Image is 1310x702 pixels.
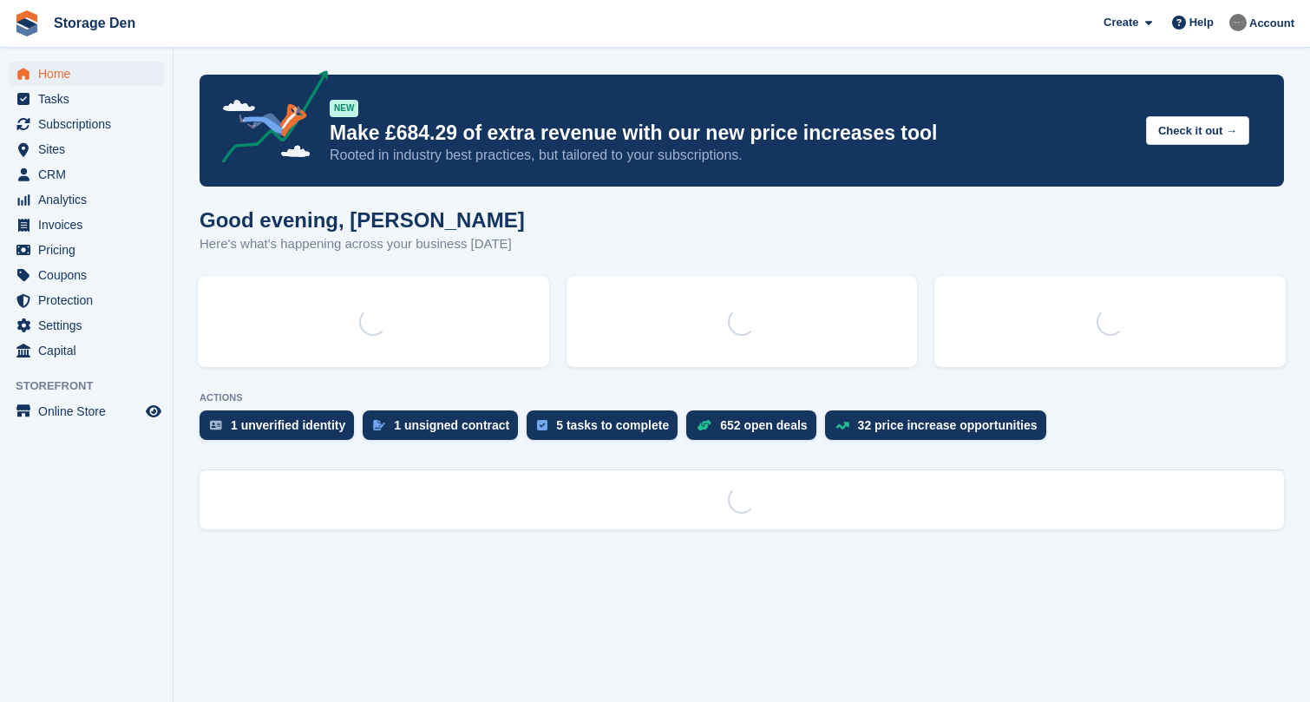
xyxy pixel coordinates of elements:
[373,420,385,430] img: contract_signature_icon-13c848040528278c33f63329250d36e43548de30e8caae1d1a13099fd9432cc5.svg
[38,213,142,237] span: Invoices
[38,162,142,187] span: CRM
[330,146,1132,165] p: Rooted in industry best practices, but tailored to your subscriptions.
[9,137,164,161] a: menu
[143,401,164,422] a: Preview store
[38,62,142,86] span: Home
[9,213,164,237] a: menu
[200,234,525,254] p: Here's what's happening across your business [DATE]
[1104,14,1138,31] span: Create
[38,338,142,363] span: Capital
[363,410,527,449] a: 1 unsigned contract
[9,238,164,262] a: menu
[38,87,142,111] span: Tasks
[9,288,164,312] a: menu
[537,420,547,430] img: task-75834270c22a3079a89374b754ae025e5fb1db73e45f91037f5363f120a921f8.svg
[9,187,164,212] a: menu
[1249,15,1294,32] span: Account
[200,410,363,449] a: 1 unverified identity
[9,87,164,111] a: menu
[527,410,686,449] a: 5 tasks to complete
[720,418,807,432] div: 652 open deals
[200,392,1284,403] p: ACTIONS
[200,208,525,232] h1: Good evening, [PERSON_NAME]
[38,263,142,287] span: Coupons
[9,399,164,423] a: menu
[38,112,142,136] span: Subscriptions
[38,399,142,423] span: Online Store
[1229,14,1247,31] img: Brian Barbour
[47,9,142,37] a: Storage Den
[835,422,849,430] img: price_increase_opportunities-93ffe204e8149a01c8c9dc8f82e8f89637d9d84a8eef4429ea346261dce0b2c0.svg
[38,288,142,312] span: Protection
[1146,116,1249,145] button: Check it out →
[9,313,164,338] a: menu
[207,70,329,169] img: price-adjustments-announcement-icon-8257ccfd72463d97f412b2fc003d46551f7dbcb40ab6d574587a9cd5c0d94...
[556,418,669,432] div: 5 tasks to complete
[38,313,142,338] span: Settings
[1189,14,1214,31] span: Help
[38,137,142,161] span: Sites
[9,162,164,187] a: menu
[697,419,711,431] img: deal-1b604bf984904fb50ccaf53a9ad4b4a5d6e5aea283cecdc64d6e3604feb123c2.svg
[858,418,1038,432] div: 32 price increase opportunities
[38,187,142,212] span: Analytics
[16,377,173,395] span: Storefront
[686,410,824,449] a: 652 open deals
[330,121,1132,146] p: Make £684.29 of extra revenue with our new price increases tool
[14,10,40,36] img: stora-icon-8386f47178a22dfd0bd8f6a31ec36ba5ce8667c1dd55bd0f319d3a0aa187defe.svg
[231,418,345,432] div: 1 unverified identity
[330,100,358,117] div: NEW
[9,112,164,136] a: menu
[9,263,164,287] a: menu
[9,62,164,86] a: menu
[825,410,1055,449] a: 32 price increase opportunities
[210,420,222,430] img: verify_identity-adf6edd0f0f0b5bbfe63781bf79b02c33cf7c696d77639b501bdc392416b5a36.svg
[394,418,509,432] div: 1 unsigned contract
[9,338,164,363] a: menu
[38,238,142,262] span: Pricing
